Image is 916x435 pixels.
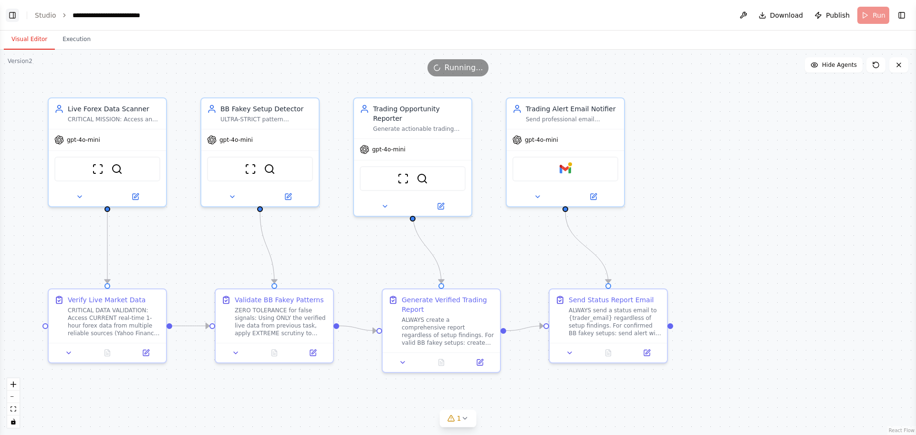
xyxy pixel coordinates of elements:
button: No output available [254,347,295,359]
button: zoom in [7,378,20,391]
span: Publish [826,11,850,20]
div: React Flow controls [7,378,20,428]
button: Download [755,7,807,24]
div: Generate actionable trading alerts and setup reports for identified [PERSON_NAME] Bands opportuni... [373,125,466,133]
button: Publish [811,7,854,24]
g: Edge from b64d5696-11fe-4667-8af1-2cec2da80611 to feb742ac-b66c-4ee0-ae43-36536b80dbea [339,321,376,336]
g: Edge from 3e67df33-9dea-4a3c-9071-08f42a013541 to 7b62658e-ffaa-4889-8947-9dcd08b36ac5 [103,212,112,283]
button: Open in side panel [108,191,162,202]
div: CRITICAL DATA VALIDATION: Access CURRENT real-time 1-hour forex data from multiple reliable sourc... [68,307,160,337]
a: React Flow attribution [889,428,915,433]
nav: breadcrumb [35,11,162,20]
div: Trading Alert Email Notifier [526,104,618,114]
button: Open in side panel [566,191,620,202]
div: ZERO TOLERANCE for false signals: Using ONLY the verified live data from previous task, apply EXT... [235,307,327,337]
img: Gmail [560,163,571,175]
button: Open in side panel [129,347,162,359]
div: ALWAYS create a comprehensive report regardless of setup findings. For valid BB fakey setups: cre... [402,316,494,347]
button: 1 [440,410,477,427]
div: Generate Verified Trading Report [402,295,494,314]
div: Trading Opportunity Reporter [373,104,466,123]
span: Download [770,11,803,20]
img: SerplyWebSearchTool [264,163,275,175]
div: BB Fakey Setup Detector [220,104,313,114]
div: Verify Live Market Data [68,295,146,305]
img: SerplyWebSearchTool [416,173,428,184]
g: Edge from f606c985-c3c5-48ca-b6ff-89114b7d1768 to feb742ac-b66c-4ee0-ae43-36536b80dbea [408,212,446,283]
button: No output available [421,357,462,368]
div: Live Forex Data ScannerCRITICAL MISSION: Access and cross-validate CURRENT real-time 1-hour forex... [48,97,167,207]
img: ScrapeWebsiteTool [245,163,256,175]
div: Live Forex Data Scanner [68,104,160,114]
div: Validate BB Fakey PatternsZERO TOLERANCE for false signals: Using ONLY the verified live data fro... [215,288,334,363]
div: Version 2 [8,57,32,65]
span: gpt-4o-mini [219,136,253,144]
button: No output available [87,347,128,359]
div: Verify Live Market DataCRITICAL DATA VALIDATION: Access CURRENT real-time 1-hour forex data from ... [48,288,167,363]
div: Send professional email notifications when valid BB fakey setups are identified, providing trader... [526,116,618,123]
button: Visual Editor [4,30,55,50]
a: Studio [35,11,56,19]
button: Show left sidebar [6,9,19,22]
g: Edge from feb742ac-b66c-4ee0-ae43-36536b80dbea to 7135d6df-768e-4f09-879b-891bda4c7605 [506,321,543,336]
button: Hide Agents [805,57,863,73]
img: ScrapeWebsiteTool [397,173,409,184]
button: Open in side panel [630,347,663,359]
img: SerplyWebSearchTool [111,163,123,175]
div: BB Fakey Setup DetectorULTRA-STRICT pattern validation: Apply forensic-level scrutiny to BB fakey... [200,97,320,207]
div: Validate BB Fakey Patterns [235,295,324,305]
button: Open in side panel [296,347,329,359]
div: Send Status Report EmailALWAYS send a status email to {trader_email} regardless of setup findings... [549,288,668,363]
button: No output available [588,347,629,359]
div: Trading Alert Email NotifierSend professional email notifications when valid BB fakey setups are ... [506,97,625,207]
g: Edge from 7ab86cf1-4cbd-48a2-8fe9-3a397da52d54 to 7135d6df-768e-4f09-879b-891bda4c7605 [561,212,613,283]
button: Open in side panel [414,201,468,212]
button: zoom out [7,391,20,403]
span: Hide Agents [822,61,857,69]
span: 1 [457,414,461,423]
span: gpt-4o-mini [67,136,100,144]
span: Running... [445,62,483,74]
div: Trading Opportunity ReporterGenerate actionable trading alerts and setup reports for identified [... [353,97,472,217]
button: Execution [55,30,98,50]
span: gpt-4o-mini [525,136,558,144]
img: ScrapeWebsiteTool [92,163,104,175]
div: ALWAYS send a status email to {trader_email} regardless of setup findings. For confirmed BB fakey... [569,307,661,337]
div: ULTRA-STRICT pattern validation: Apply forensic-level scrutiny to BB fakey identification using O... [220,116,313,123]
div: CRITICAL MISSION: Access and cross-validate CURRENT real-time 1-hour forex data from 3+ reliable ... [68,116,160,123]
button: Show right sidebar [895,9,908,22]
div: Send Status Report Email [569,295,654,305]
g: Edge from 7b62658e-ffaa-4889-8947-9dcd08b36ac5 to b64d5696-11fe-4667-8af1-2cec2da80611 [172,321,209,331]
button: Open in side panel [261,191,315,202]
button: Open in side panel [463,357,496,368]
span: gpt-4o-mini [372,146,406,153]
button: fit view [7,403,20,415]
div: Generate Verified Trading ReportALWAYS create a comprehensive report regardless of setup findings... [382,288,501,373]
g: Edge from 404a13af-6f77-4005-95c2-534299ce97e2 to b64d5696-11fe-4667-8af1-2cec2da80611 [255,212,279,283]
button: toggle interactivity [7,415,20,428]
